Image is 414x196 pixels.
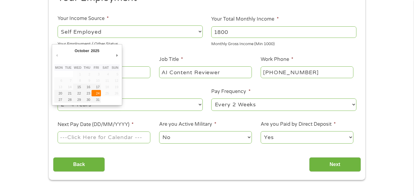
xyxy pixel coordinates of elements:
[261,56,293,63] label: Work Phone
[55,66,63,69] abbr: Monday
[84,66,90,69] abbr: Thursday
[92,90,101,96] button: 24
[82,90,92,96] button: 23
[211,39,356,47] div: Monthly Gross Income (Min 1000)
[92,96,101,103] button: 31
[90,47,100,55] div: 2025
[309,157,361,172] input: Next
[92,84,101,90] button: 17
[73,96,82,103] button: 29
[94,66,99,69] abbr: Friday
[159,66,252,78] input: Cashier
[64,90,73,96] button: 21
[65,66,72,69] abbr: Tuesday
[53,157,105,172] input: Back
[58,15,109,22] label: Your Income Source
[82,96,92,103] button: 30
[58,131,150,143] input: Use the arrow keys to pick a date
[114,51,120,59] button: Next Month
[159,56,183,63] label: Job Title
[58,39,203,47] div: Your Employment / Other Status
[112,66,119,69] abbr: Sunday
[74,47,90,55] div: October
[82,84,92,90] button: 16
[211,88,250,95] label: Pay Frequency
[54,96,64,103] button: 27
[261,66,353,78] input: (231) 754-4010
[261,121,336,128] label: Are you Paid by Direct Deposit
[102,66,109,69] abbr: Saturday
[211,26,356,38] input: 1800
[159,121,216,128] label: Are you Active Military
[54,51,60,59] button: Previous Month
[73,84,82,90] button: 15
[54,90,64,96] button: 20
[64,96,73,103] button: 28
[58,121,134,128] label: Next Pay Date (DD/MM/YYYY)
[73,90,82,96] button: 22
[74,66,82,69] abbr: Wednesday
[211,16,279,22] label: Your Total Monthly Income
